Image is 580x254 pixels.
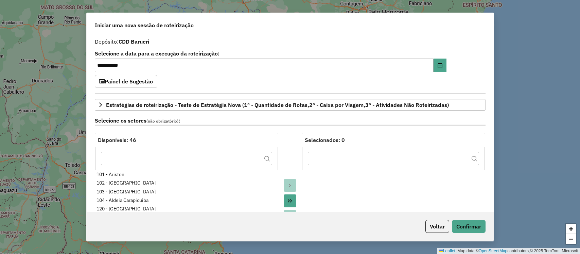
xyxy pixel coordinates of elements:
[305,136,482,144] div: Selecionados: 0
[98,136,275,144] div: Disponíveis: 46
[452,220,486,233] button: Confirmar
[569,235,573,243] span: −
[95,21,194,29] span: Iniciar uma nova sessão de roteirização
[96,205,276,212] div: 120 - [GEOGRAPHIC_DATA]
[569,224,573,233] span: +
[119,38,149,45] strong: CDD Barueri
[566,224,576,234] a: Zoom in
[425,220,449,233] button: Voltar
[566,234,576,244] a: Zoom out
[96,171,276,178] div: 101 - Ariston
[437,248,580,254] div: Map data © contributors,© 2025 TomTom, Microsoft
[106,102,449,108] span: Estratégias de roteirização - Teste de Estratégia Nova (1º - Quantidade de Rotas,2º - Caixa por V...
[434,59,446,72] button: Choose Date
[95,75,157,88] button: Painel de Sugestão
[96,179,276,187] div: 102 - [GEOGRAPHIC_DATA]
[456,249,457,253] span: |
[146,118,178,124] span: (não obrigatório)
[96,188,276,195] div: 103 - [GEOGRAPHIC_DATA]
[95,49,446,58] label: Selecione a data para a execução da roteirização:
[96,197,276,204] div: 104 - Aldeia Carapicuiba
[439,249,455,253] a: Leaflet
[95,116,486,126] label: Selecione os setores :
[95,37,486,46] div: Depósito:
[284,194,297,207] button: Move All to Target
[479,249,508,253] a: OpenStreetMap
